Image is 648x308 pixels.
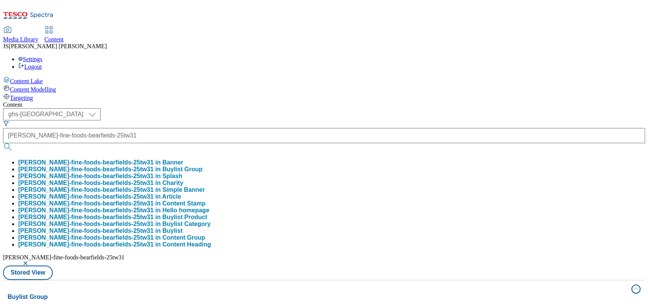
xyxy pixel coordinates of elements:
span: Media Library [3,36,38,43]
h4: Buylist Group [8,292,627,302]
button: [PERSON_NAME]-fine-foods-bearfields-25tw31 in Buylist [18,227,183,234]
span: Buylist [162,227,183,234]
button: [PERSON_NAME]-fine-foods-bearfields-25tw31 in Simple Banner [18,186,205,193]
div: [PERSON_NAME]-fine-foods-bearfields-25tw31 in [18,227,183,234]
button: [PERSON_NAME]-fine-foods-bearfields-25tw31 in Splash [18,173,182,180]
a: Media Library [3,27,38,43]
button: [PERSON_NAME]-fine-foods-bearfields-25tw31 in Hello homepage [18,207,209,214]
a: Content Modelling [3,85,645,93]
button: [PERSON_NAME]-fine-foods-bearfields-25tw31 in Article [18,193,181,200]
span: JS [3,43,9,49]
a: Targeting [3,93,645,101]
div: [PERSON_NAME]-fine-foods-bearfields-25tw31 in [18,221,211,227]
button: [PERSON_NAME]-fine-foods-bearfields-25tw31 in Charity [18,180,183,186]
span: Article [162,193,181,200]
a: Content [44,27,64,43]
button: [PERSON_NAME]-fine-foods-bearfields-25tw31 in Content Stamp [18,200,205,207]
span: Charity [162,180,183,186]
button: [PERSON_NAME]-fine-foods-bearfields-25tw31 in Content Group [18,234,205,241]
button: [PERSON_NAME]-fine-foods-bearfields-25tw31 in Buylist Group [18,166,202,173]
a: Content Lake [3,76,645,85]
span: Content Lake [10,78,43,84]
input: Search [3,128,645,143]
button: Stored View [3,265,53,280]
button: [PERSON_NAME]-fine-foods-bearfields-25tw31 in Content Heading [18,241,211,248]
span: [PERSON_NAME]-fine-foods-bearfields-25tw31 [3,254,125,261]
div: [PERSON_NAME]-fine-foods-bearfields-25tw31 in [18,180,183,186]
div: [PERSON_NAME]-fine-foods-bearfields-25tw31 in [18,193,181,200]
span: Content [44,36,64,43]
button: [PERSON_NAME]-fine-foods-bearfields-25tw31 in Buylist Product [18,214,207,221]
span: Buylist Product [162,214,207,220]
svg: Search Filters [3,120,9,126]
button: [PERSON_NAME]-fine-foods-bearfields-25tw31 in Banner [18,159,183,166]
button: [PERSON_NAME]-fine-foods-bearfields-25tw31 in Buylist Category [18,221,211,227]
a: Settings [18,56,43,62]
span: Targeting [10,95,33,101]
a: Logout [18,63,42,70]
span: [PERSON_NAME] [PERSON_NAME] [9,43,107,49]
span: Content Modelling [10,86,56,93]
span: Buylist Category [162,221,211,227]
div: Content [3,101,645,108]
div: [PERSON_NAME]-fine-foods-bearfields-25tw31 in [18,214,207,221]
